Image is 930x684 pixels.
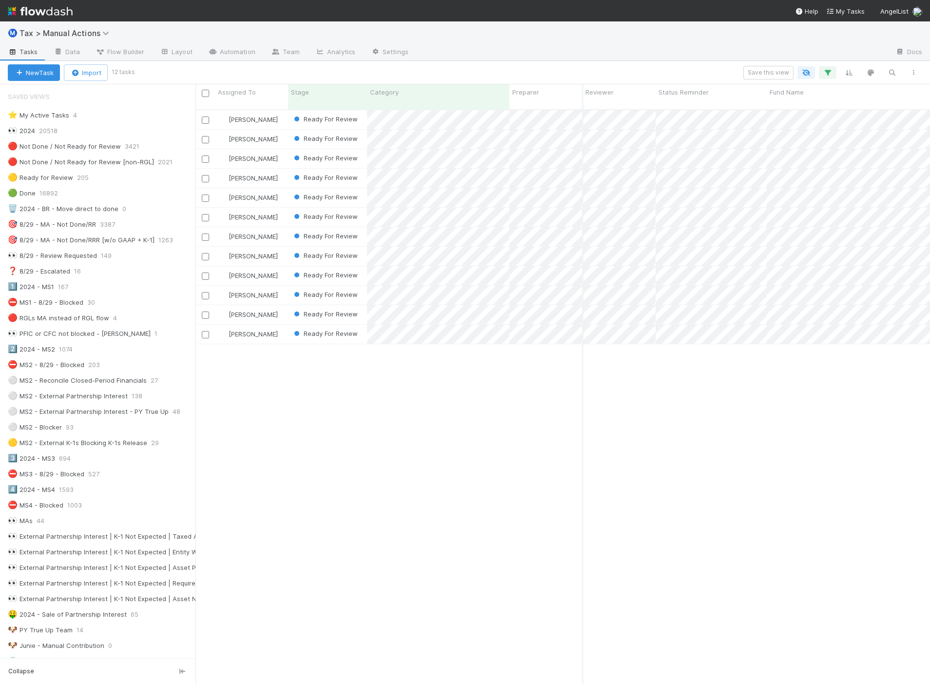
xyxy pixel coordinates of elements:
div: Help [795,6,818,16]
input: Toggle Row Selected [202,253,209,260]
span: Ready For Review [292,232,358,240]
span: [PERSON_NAME] [229,330,278,338]
div: Ready For Review [292,329,358,338]
span: ⛔ [8,469,18,478]
span: 👀 [8,126,18,135]
span: Ready For Review [292,115,358,123]
div: 8/29 - Review Requested [8,250,97,262]
span: Assigned To [218,87,256,97]
span: 🟢 [8,189,18,197]
span: ⛔ [8,360,18,369]
span: 1️⃣ [8,282,18,291]
span: 👀 [8,516,18,525]
div: Junie - Manual Contribution [8,640,104,652]
input: Toggle Row Selected [202,312,209,319]
div: Ready For Review [292,251,358,260]
img: avatar_37569647-1c78-4889-accf-88c08d42a236.png [219,233,227,240]
span: 🎯 [8,235,18,244]
input: Toggle Row Selected [202,175,209,182]
span: Ready For Review [292,154,358,162]
div: [PERSON_NAME] [219,173,278,183]
span: ⛔ [8,501,18,509]
div: RGLs MA instead of RGL flow [8,312,109,324]
span: 👀 [8,547,18,556]
div: 8/29 - MA - Not Done/RR [8,218,96,231]
img: avatar_55a2f090-1307-4765-93b4-f04da16234ba.png [219,272,227,279]
div: Ready For Review [292,309,358,319]
span: My Tasks [826,7,865,15]
span: Saved Views [8,87,50,106]
input: Toggle Row Selected [202,331,209,338]
div: MS3 - 8/29 - Blocked [8,468,84,480]
span: Tasks [8,47,38,57]
span: [PERSON_NAME] [229,135,278,143]
span: 167 [58,281,78,293]
div: 2024 - MS2 [8,343,55,355]
div: [PERSON_NAME] [219,154,278,163]
div: MS2 - External K-1s Blocking K-1s Release [8,437,147,449]
div: Ready For Review [292,114,358,124]
span: ⭐ [8,111,18,119]
span: Ready For Review [292,271,358,279]
a: Analytics [308,45,363,60]
span: [PERSON_NAME] [229,116,278,123]
input: Toggle Row Selected [202,117,209,124]
span: 🦷 [8,657,18,665]
img: avatar_55a2f090-1307-4765-93b4-f04da16234ba.png [219,291,227,299]
input: Toggle Row Selected [202,234,209,241]
span: 4 [113,312,127,324]
span: Category [370,87,399,97]
span: 16892 [39,187,68,199]
span: ⛔ [8,298,18,306]
span: 0 [108,640,122,652]
div: Ready For Review [292,231,358,241]
div: Ready For Review [292,173,358,182]
div: [PERSON_NAME] [219,329,278,339]
div: Ready For Review [292,153,358,163]
input: Toggle All Rows Selected [202,90,209,97]
span: 🟡 [8,438,18,447]
span: 48 [173,406,190,418]
span: 🔴 [8,157,18,166]
span: 65 [131,608,148,621]
input: Toggle Row Selected [202,214,209,221]
div: Ready For Review [292,134,358,143]
div: [PERSON_NAME] [219,310,278,319]
div: Done [8,187,36,199]
span: 4 [73,109,87,121]
div: Ready For Review [292,290,358,299]
input: Toggle Row Selected [202,156,209,163]
span: 29 [151,437,169,449]
span: 1593 [59,484,83,496]
div: PY True Up Team [8,624,73,636]
div: MS2 - External Partnership Interest [8,390,128,402]
div: 2024 - Sale of Partnership Interest [8,608,127,621]
div: External Partnership Interest | K-1 Not Expected | Asset Not In Portfolio [8,593,238,605]
span: Flow Builder [96,47,144,57]
small: 12 tasks [112,68,135,77]
div: Not Done / Not Ready for Review [non-RGL] [8,156,154,168]
img: avatar_37569647-1c78-4889-accf-88c08d42a236.png [219,194,227,201]
span: ⚪ [8,376,18,384]
div: Ready For Review [292,270,358,280]
span: Tax > Manual Actions [19,28,114,38]
div: 8/29 - Escalated [8,265,70,277]
span: AngelList [880,7,909,15]
div: 2024 - MS3 [8,452,55,465]
span: 🔴 [8,142,18,150]
span: [PERSON_NAME] [229,194,278,201]
span: [PERSON_NAME] [229,155,278,162]
div: [PERSON_NAME] [219,251,278,261]
span: Ready For Review [292,174,358,181]
span: Ready For Review [292,310,358,318]
div: MS2 - 8/29 - Blocked [8,359,84,371]
span: 93 [66,421,83,433]
div: 8/29 - MA - Not Done/RRR [w/o GAAP + K-1] [8,234,155,246]
button: Save this view [743,66,794,79]
span: [PERSON_NAME] [229,233,278,240]
div: External Partnership Interest | K-1 Not Expected | Taxed As Changed [8,530,232,543]
input: Toggle Row Selected [202,292,209,299]
div: [PERSON_NAME] [219,115,278,124]
div: Ready For Review [292,192,358,202]
span: Fund Name [770,87,804,97]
